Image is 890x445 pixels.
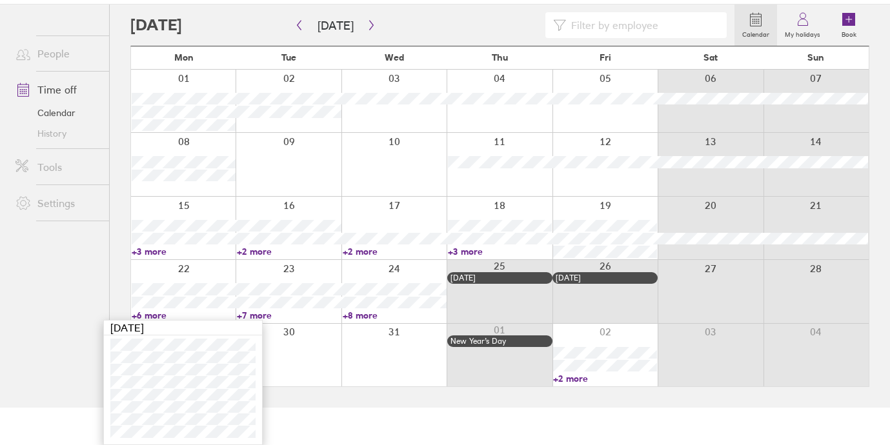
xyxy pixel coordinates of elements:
span: Wed [385,52,404,63]
a: +3 more [448,246,552,257]
a: Tools [5,154,109,180]
div: [DATE] [104,321,262,335]
input: Filter by employee [566,13,719,37]
a: +2 more [553,373,657,384]
label: Calendar [734,27,777,39]
a: +6 more [132,310,236,321]
a: +2 more [343,246,447,257]
span: Tue [281,52,296,63]
a: Time off [5,77,109,103]
a: People [5,41,109,66]
a: Settings [5,190,109,216]
a: Calendar [734,5,777,46]
button: [DATE] [307,15,364,36]
span: Fri [600,52,611,63]
a: Book [828,5,869,46]
div: New Year’s Day [450,337,549,346]
span: Mon [174,52,194,63]
a: My holidays [777,5,828,46]
a: +8 more [343,310,447,321]
a: +3 more [132,246,236,257]
label: My holidays [777,27,828,39]
a: Calendar [5,103,109,123]
label: Book [834,27,864,39]
span: Sun [807,52,824,63]
span: Thu [492,52,508,63]
div: [DATE] [450,273,549,282]
a: +7 more [237,310,341,321]
a: History [5,123,109,144]
div: [DATE] [556,273,654,282]
span: Sat [703,52,718,63]
a: +2 more [237,246,341,257]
